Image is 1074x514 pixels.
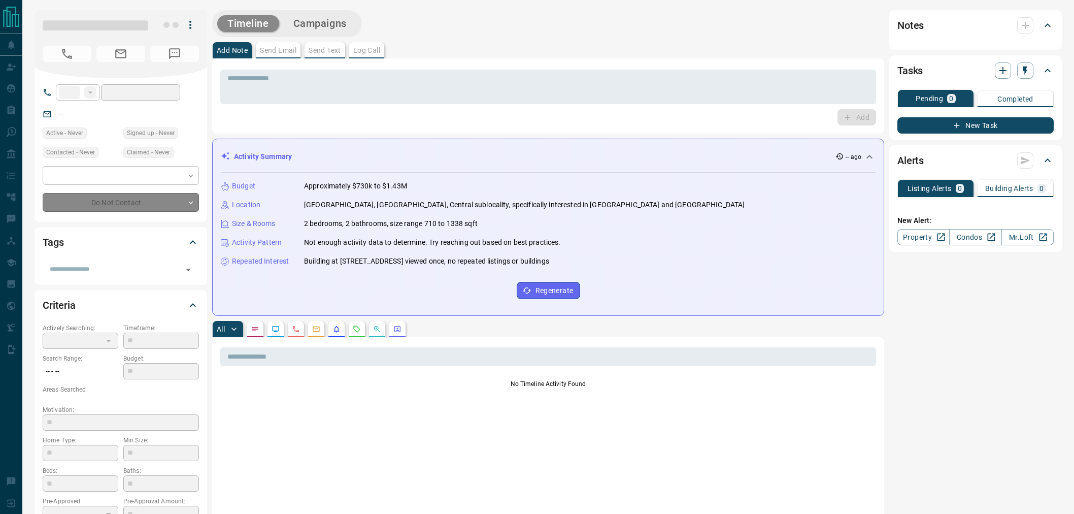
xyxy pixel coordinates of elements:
p: 0 [958,185,962,192]
a: -- [59,110,63,118]
p: -- ago [846,152,861,162]
button: Timeline [217,15,279,32]
div: Tags [43,230,199,254]
div: Do Not Contact [43,193,199,212]
button: New Task [897,117,1054,134]
p: Location [232,200,260,210]
div: Alerts [897,148,1054,173]
svg: Listing Alerts [332,325,341,333]
svg: Calls [292,325,300,333]
p: Budget: [123,354,199,363]
a: Condos [949,229,1001,245]
span: Claimed - Never [127,147,170,157]
p: Motivation: [43,405,199,414]
h2: Criteria [43,297,76,313]
p: 0 [1039,185,1044,192]
p: Budget [232,181,255,191]
svg: Requests [353,325,361,333]
h2: Alerts [897,152,924,169]
span: Contacted - Never [46,147,95,157]
p: Size & Rooms [232,218,276,229]
p: Add Note [217,47,248,54]
p: Activity Summary [234,151,292,162]
p: Completed [997,95,1033,103]
svg: Lead Browsing Activity [272,325,280,333]
span: No Number [43,46,91,62]
svg: Notes [251,325,259,333]
h2: Tags [43,234,63,250]
button: Campaigns [283,15,357,32]
p: Pending [916,95,943,102]
p: Listing Alerts [908,185,952,192]
div: Tasks [897,58,1054,83]
p: Building at [STREET_ADDRESS] viewed once, no repeated listings or buildings [304,256,549,267]
p: Baths: [123,466,199,475]
p: 2 bedrooms, 2 bathrooms, size range 710 to 1338 sqft [304,218,478,229]
span: No Email [96,46,145,62]
p: [GEOGRAPHIC_DATA], [GEOGRAPHIC_DATA], Central sublocality, specifically interested in [GEOGRAPHIC... [304,200,745,210]
p: New Alert: [897,215,1054,226]
p: Approximately $730k to $1.43M [304,181,407,191]
p: 0 [949,95,953,102]
p: Areas Searched: [43,385,199,394]
span: Active - Never [46,128,83,138]
p: Activity Pattern [232,237,282,248]
button: Open [181,263,195,277]
div: Notes [897,13,1054,38]
svg: Opportunities [373,325,381,333]
p: Not enough activity data to determine. Try reaching out based on best practices. [304,237,561,248]
div: Criteria [43,293,199,317]
p: No Timeline Activity Found [220,379,876,389]
a: Property [897,229,950,245]
p: All [217,326,225,333]
p: Beds: [43,466,118,475]
button: Regenerate [517,282,580,299]
p: Home Type: [43,436,118,445]
p: Search Range: [43,354,118,363]
a: Mr.Loft [1001,229,1054,245]
h2: Notes [897,17,924,34]
svg: Agent Actions [393,325,401,333]
p: Building Alerts [985,185,1033,192]
p: Timeframe: [123,324,199,333]
div: Activity Summary-- ago [221,147,876,166]
span: No Number [150,46,199,62]
h2: Tasks [897,62,923,79]
p: -- - -- [43,363,118,380]
p: Pre-Approved: [43,497,118,506]
svg: Emails [312,325,320,333]
p: Repeated Interest [232,256,289,267]
p: Pre-Approval Amount: [123,497,199,506]
p: Actively Searching: [43,324,118,333]
span: Signed up - Never [127,128,175,138]
p: Min Size: [123,436,199,445]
